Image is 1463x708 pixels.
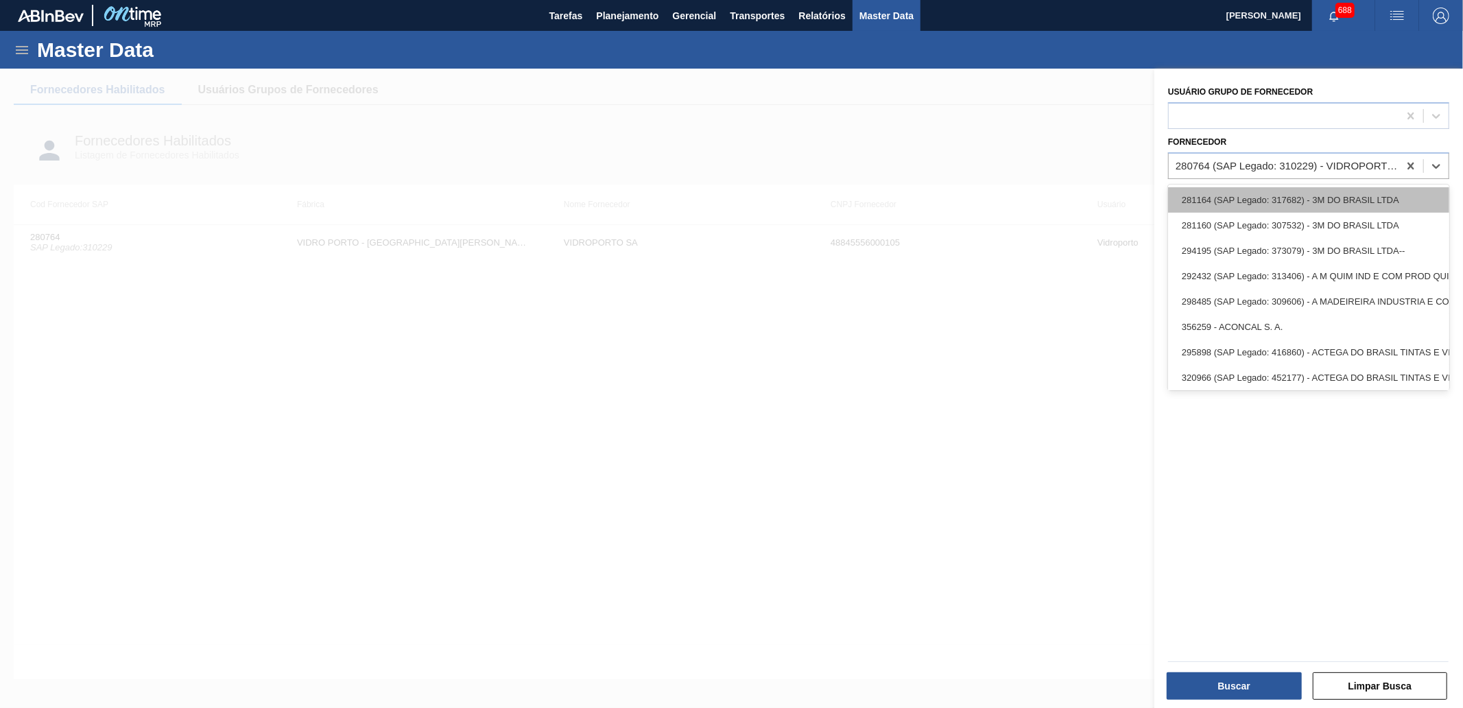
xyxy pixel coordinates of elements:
div: 356259 - ACONCAL S. A. [1168,314,1449,340]
span: Relatórios [798,8,845,24]
span: Master Data [859,8,914,24]
label: Usuário Grupo de Fornecedor [1168,87,1313,97]
div: 280764 (SAP Legado: 310229) - VIDROPORTO SA [1176,160,1400,172]
button: Limpar Busca [1313,672,1448,700]
label: Fornecedor [1168,137,1226,147]
img: Logout [1433,8,1449,24]
div: 281164 (SAP Legado: 317682) - 3M DO BRASIL LTDA [1168,187,1449,213]
span: 688 [1335,3,1355,18]
div: 320966 (SAP Legado: 452177) - ACTEGA DO BRASIL TINTAS E VERNIZES-LTDA.- [1168,365,1449,390]
span: Transportes [730,8,785,24]
button: Notificações [1312,6,1356,25]
span: Gerencial [673,8,717,24]
img: userActions [1389,8,1405,24]
div: 295898 (SAP Legado: 416860) - ACTEGA DO BRASIL TINTAS E VERNIZES [1168,340,1449,365]
span: Tarefas [549,8,583,24]
div: 292432 (SAP Legado: 313406) - A M QUIM IND E COM PROD QUIM [1168,263,1449,289]
div: 281160 (SAP Legado: 307532) - 3M DO BRASIL LTDA [1168,213,1449,238]
div: 294195 (SAP Legado: 373079) - 3M DO BRASIL LTDA-- [1168,238,1449,263]
div: 298485 (SAP Legado: 309606) - A MADEIREIRA INDUSTRIA E COMERCIO [1168,289,1449,314]
h1: Master Data [37,42,281,58]
span: Planejamento [596,8,658,24]
button: Buscar [1167,672,1302,700]
img: TNhmsLtSVTkK8tSr43FrP2fwEKptu5GPRR3wAAAABJRU5ErkJggg== [18,10,84,22]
